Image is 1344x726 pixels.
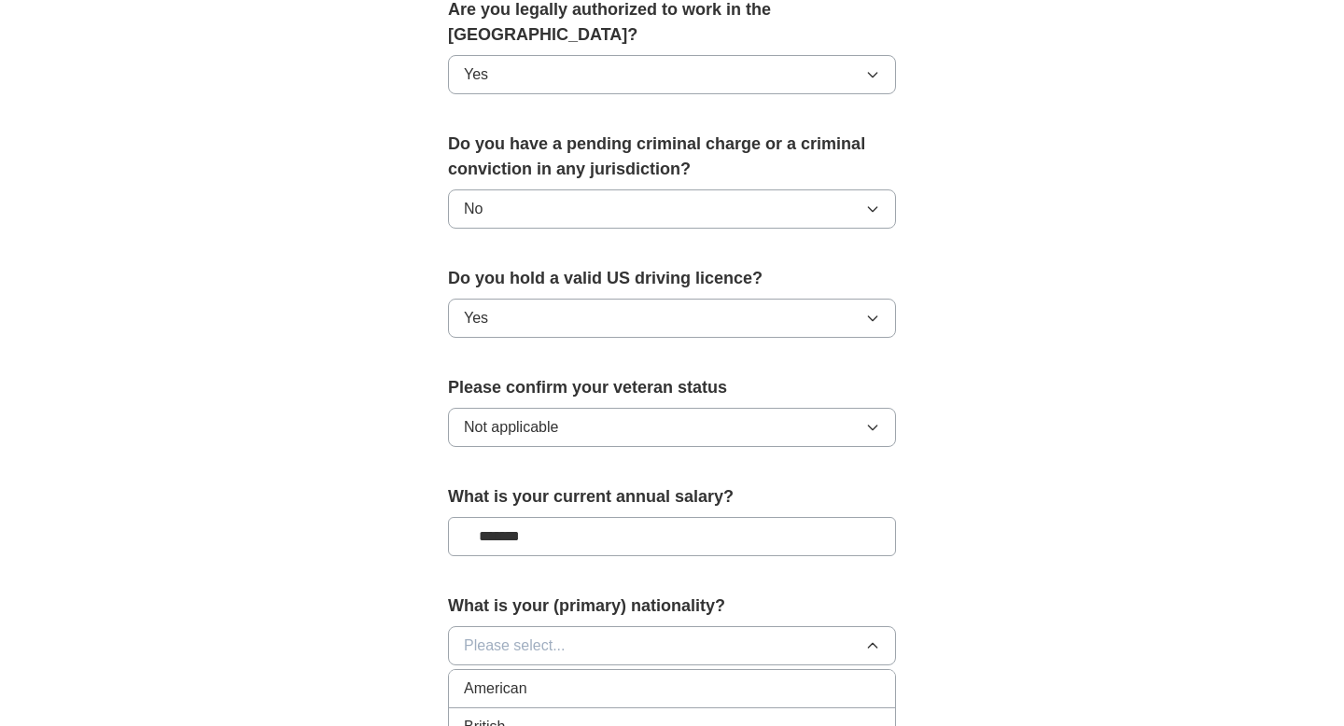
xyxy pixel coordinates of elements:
[464,677,527,700] span: American
[448,484,896,510] label: What is your current annual salary?
[464,635,566,657] span: Please select...
[448,299,896,338] button: Yes
[464,307,488,329] span: Yes
[448,375,896,400] label: Please confirm your veteran status
[464,63,488,86] span: Yes
[448,55,896,94] button: Yes
[464,416,558,439] span: Not applicable
[448,132,896,182] label: Do you have a pending criminal charge or a criminal conviction in any jurisdiction?
[448,189,896,229] button: No
[448,266,896,291] label: Do you hold a valid US driving licence?
[448,408,896,447] button: Not applicable
[448,626,896,665] button: Please select...
[448,593,896,619] label: What is your (primary) nationality?
[464,198,483,220] span: No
